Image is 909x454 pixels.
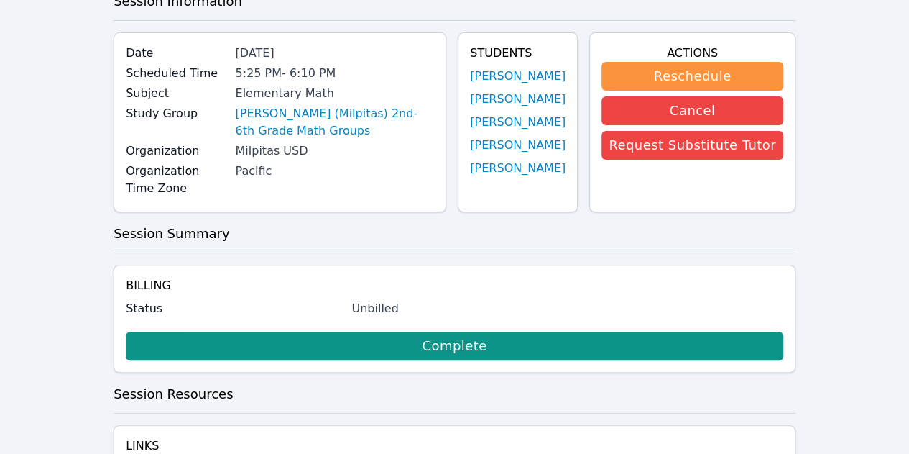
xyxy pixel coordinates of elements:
[601,45,783,62] h4: Actions
[126,300,343,317] label: Status
[235,65,434,82] div: 5:25 PM - 6:10 PM
[126,332,783,360] a: Complete
[470,137,566,154] a: [PERSON_NAME]
[470,68,566,85] a: [PERSON_NAME]
[114,384,795,404] h3: Session Resources
[601,96,783,125] button: Cancel
[601,131,783,160] button: Request Substitute Tutor
[114,224,795,244] h3: Session Summary
[470,160,566,177] a: [PERSON_NAME]
[351,300,783,317] div: Unbilled
[126,142,226,160] label: Organization
[126,85,226,102] label: Subject
[235,142,434,160] div: Milpitas USD
[470,45,566,62] h4: Students
[235,45,434,62] div: [DATE]
[126,105,226,122] label: Study Group
[601,62,783,91] button: Reschedule
[235,85,434,102] div: Elementary Math
[126,65,226,82] label: Scheduled Time
[126,45,226,62] label: Date
[235,163,434,180] div: Pacific
[470,114,566,131] a: [PERSON_NAME]
[126,163,226,197] label: Organization Time Zone
[470,91,566,108] a: [PERSON_NAME]
[126,277,783,294] h4: Billing
[235,105,434,140] a: [PERSON_NAME] (Milpitas) 2nd-6th Grade Math Groups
